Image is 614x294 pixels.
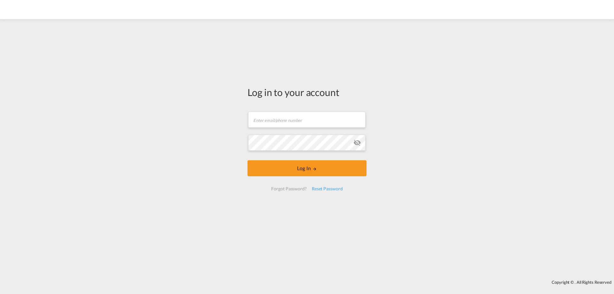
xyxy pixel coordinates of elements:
input: Enter email/phone number [248,112,366,128]
button: LOGIN [248,160,366,176]
div: Log in to your account [248,85,366,99]
div: Forgot Password? [269,183,309,195]
div: Reset Password [309,183,345,195]
md-icon: icon-eye-off [353,139,361,147]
